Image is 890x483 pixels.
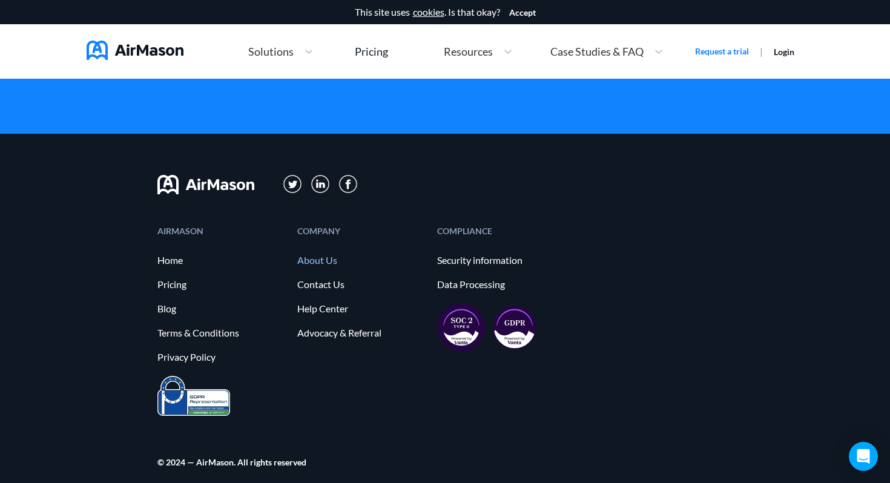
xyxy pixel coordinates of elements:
img: prighter-certificate-eu-7c0b0bead1821e86115914626e15d079.png [157,376,230,416]
div: © 2024 — AirMason. All rights reserved [157,458,306,466]
a: Advocacy & Referral [297,327,425,338]
a: Terms & Conditions [157,327,285,338]
span: Solutions [248,46,294,57]
span: | [760,45,763,57]
div: Pricing [355,46,388,57]
a: Contact Us [297,279,425,290]
a: Data Processing [437,279,565,290]
a: Help Center [297,303,425,314]
img: svg+xml;base64,PD94bWwgdmVyc2lvbj0iMS4wIiBlbmNvZGluZz0iVVRGLTgiPz4KPHN2ZyB3aWR0aD0iMzBweCIgaGVpZ2... [339,175,357,193]
button: Accept cookies [509,8,536,18]
a: About Us [297,255,425,266]
img: gdpr-98ea35551734e2af8fd9405dbdaf8c18.svg [493,306,536,349]
a: cookies [413,7,444,18]
a: Login [774,47,794,57]
a: Pricing [355,41,388,62]
img: svg+xml;base64,PD94bWwgdmVyc2lvbj0iMS4wIiBlbmNvZGluZz0iVVRGLTgiPz4KPHN2ZyB3aWR0aD0iMzFweCIgaGVpZ2... [283,175,302,194]
span: Case Studies & FAQ [550,46,644,57]
a: Request a trial [695,45,749,57]
span: Resources [444,46,493,57]
img: AirMason Logo [87,41,183,60]
a: Security information [437,255,565,266]
div: COMPANY [297,227,425,235]
a: Home [157,255,285,266]
a: Pricing [157,279,285,290]
a: Blog [157,303,285,314]
a: Privacy Policy [157,352,285,363]
img: svg+xml;base64,PHN2ZyB3aWR0aD0iMTYwIiBoZWlnaHQ9IjMyIiB2aWV3Qm94PSIwIDAgMTYwIDMyIiBmaWxsPSJub25lIi... [157,175,254,194]
div: COMPLIANCE [437,227,565,235]
img: soc2-17851990f8204ed92eb8cdb2d5e8da73.svg [437,303,486,352]
div: AIRMASON [157,227,285,235]
img: svg+xml;base64,PD94bWwgdmVyc2lvbj0iMS4wIiBlbmNvZGluZz0iVVRGLTgiPz4KPHN2ZyB3aWR0aD0iMzFweCIgaGVpZ2... [311,175,330,194]
div: Open Intercom Messenger [849,442,878,471]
